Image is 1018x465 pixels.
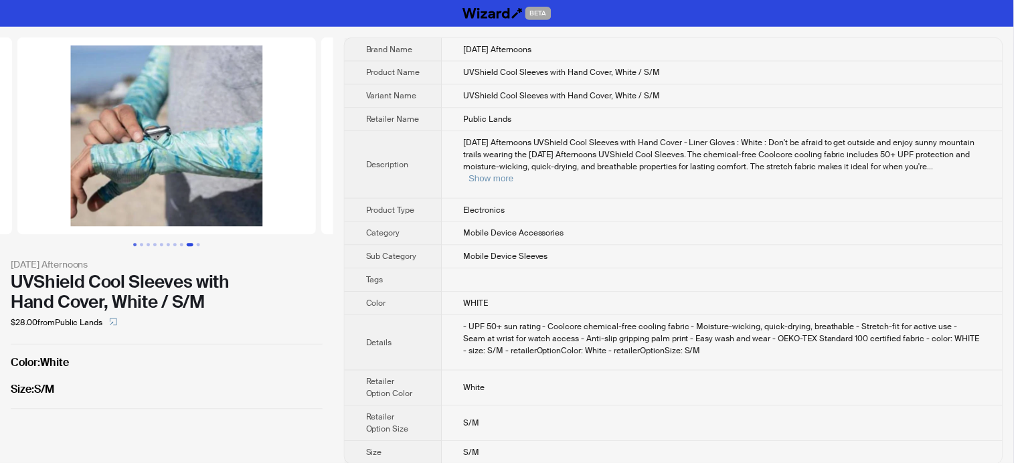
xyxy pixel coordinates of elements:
button: Go to slide 9 [187,244,194,248]
span: Product Name [367,68,422,78]
button: Go to slide 7 [174,244,177,248]
span: [DATE] Afternoons [465,44,533,55]
div: Sunday Afternoons UVShield Cool Sleeves with Hand Cover - Liner Gloves : White : Don't be afraid ... [465,137,985,185]
img: UVShield Cool Sleeves with Hand Cover, White / S/M UVShield Cool Sleeves with Hand Cover, White /... [323,37,622,236]
span: White [465,384,487,395]
img: UVShield Cool Sleeves with Hand Cover, White / S/M UVShield Cool Sleeves with Hand Cover, White /... [17,37,317,236]
span: Size : [11,384,34,398]
span: Product Type [367,205,416,216]
button: Go to slide 2 [141,244,144,248]
span: BETA [527,7,554,20]
label: S/M [11,383,324,399]
label: White [11,357,324,373]
span: Size [367,449,384,460]
span: Tags [367,276,385,286]
button: Go to slide 6 [167,244,171,248]
span: Electronics [465,205,507,216]
button: Go to slide 5 [161,244,164,248]
span: ... [931,162,937,173]
button: Go to slide 4 [154,244,157,248]
span: Color : [11,357,40,371]
button: Expand [471,174,515,184]
div: UVShield Cool Sleeves with Hand Cover, White / S/M [11,273,324,313]
span: Retailer Option Size [367,413,410,436]
div: - UPF 50+ sun rating - Coolcore chemical-free cooling fabric - Moisture-wicking, quick-drying, br... [465,322,985,358]
button: Go to slide 1 [134,244,137,248]
span: Brand Name [367,44,414,55]
span: UVShield Cool Sleeves with Hand Cover, White / S/M [465,91,663,102]
span: WHITE [465,299,490,310]
span: Color [367,299,388,310]
span: S/M [465,449,481,460]
span: Category [367,229,402,240]
div: $28.00 from Public Lands [11,313,324,335]
span: [DATE] Afternoons UVShield Cool Sleeves with Hand Cover - Liner Gloves : White : Don't be afraid ... [465,138,979,173]
span: S/M [465,420,481,430]
span: Public Lands [465,114,513,125]
button: Go to slide 8 [181,244,184,248]
span: Variant Name [367,91,418,102]
span: Details [367,339,394,349]
span: UVShield Cool Sleeves with Hand Cover, White / S/M [465,68,663,78]
span: Retailer Option Color [367,378,414,401]
button: Go to slide 10 [197,244,201,248]
span: Mobile Device Sleeves [465,252,550,263]
span: Retailer Name [367,114,421,125]
button: Go to slide 3 [147,244,151,248]
span: Mobile Device Accessories [465,229,566,240]
span: Description [367,160,410,171]
span: Sub Category [367,252,418,263]
div: [DATE] Afternoons [11,258,324,273]
span: select [110,319,118,327]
